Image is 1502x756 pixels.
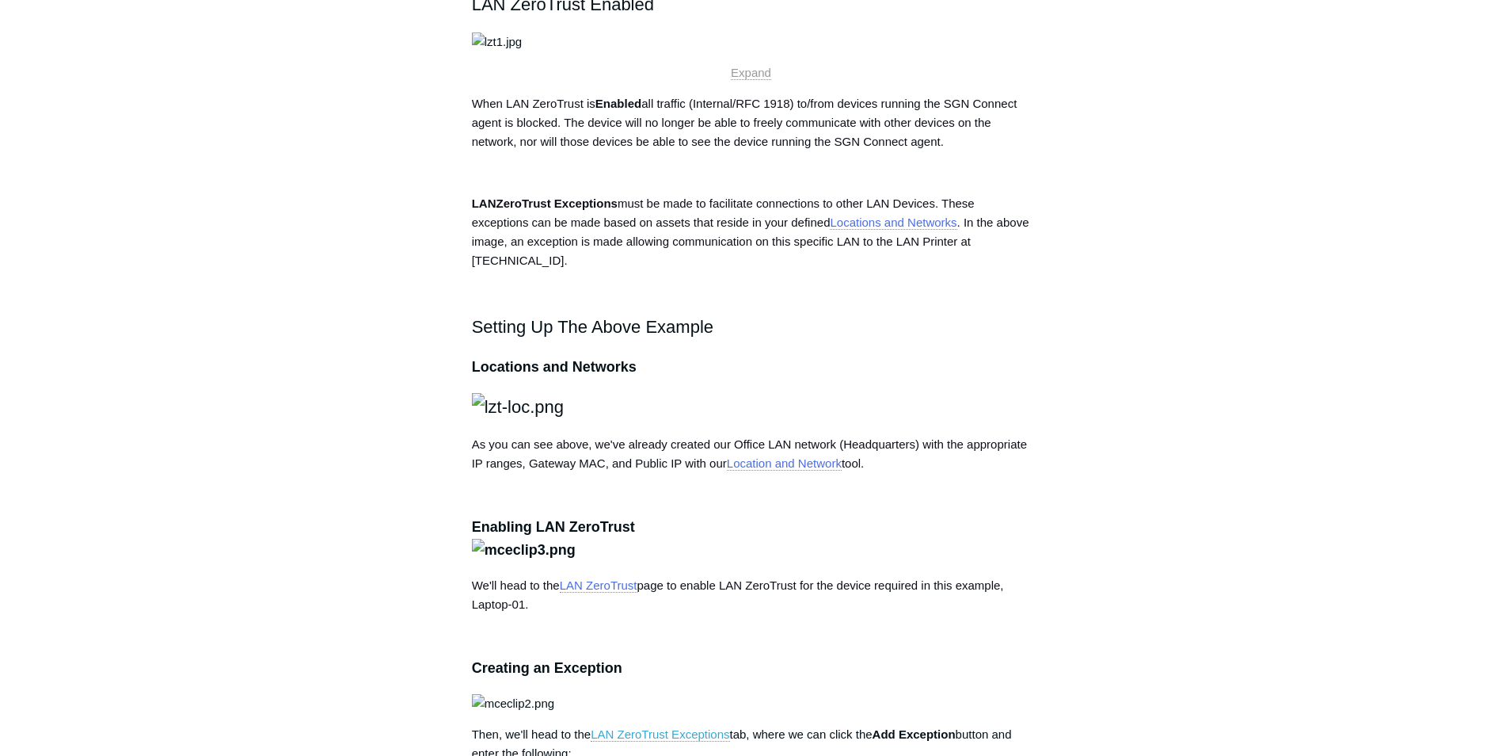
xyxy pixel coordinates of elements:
[472,437,1027,470] span: As you can see above, we've already created our Office LAN network (Headquarters) with the approp...
[727,456,842,471] a: Location and Network
[472,694,554,713] img: mceclip2.png
[472,578,560,592] span: We'll head to the
[472,313,1031,341] h2: Setting Up The Above Example
[472,578,1004,611] span: page to enable LAN ZeroTrust for the device required in this example, Laptop-01.
[472,356,1031,379] h3: Locations and Networks
[873,727,956,741] strong: Add Exception
[472,393,564,421] img: lzt-loc.png
[595,97,641,110] strong: Enabled
[842,456,864,470] span: tool.
[496,197,618,210] span: ZeroTrust Exceptions
[472,657,1031,680] h3: Creating an Exception
[472,516,1031,562] h3: Enabling LAN ZeroTrust
[472,539,576,562] img: mceclip3.png
[472,97,1017,148] span: When LAN ZeroTrust is all traffic (Internal/RFC 1918) to/from devices running the SGN Connect age...
[472,197,496,210] strong: LAN
[731,66,771,80] a: Expand
[472,32,523,52] img: lzt1.jpg
[830,216,956,230] a: Locations and Networks
[591,727,729,742] a: LAN ZeroTrust Exceptions
[472,197,1029,267] span: must be made to facilitate connections to other LAN Devices. These exceptions can be made based o...
[560,578,637,593] a: LAN ZeroTrust
[731,66,771,79] span: Expand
